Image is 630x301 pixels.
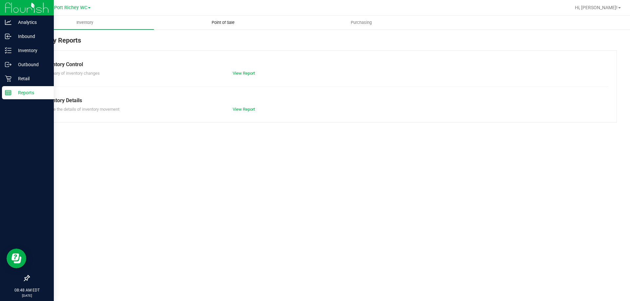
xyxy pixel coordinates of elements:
inline-svg: Retail [5,75,11,82]
div: Inventory Details [42,97,603,104]
p: Retail [11,75,51,83]
p: Inbound [11,32,51,40]
a: Point of Sale [154,16,292,29]
p: Analytics [11,18,51,26]
span: Summary of inventory changes [42,71,100,76]
iframe: Resource center [7,249,26,268]
a: Purchasing [292,16,430,29]
inline-svg: Analytics [5,19,11,26]
div: Inventory Control [42,61,603,68]
p: Outbound [11,61,51,68]
inline-svg: Reports [5,89,11,96]
span: New Port Richey WC [43,5,87,10]
span: Inventory [68,20,102,26]
inline-svg: Inbound [5,33,11,40]
p: Reports [11,89,51,97]
span: Point of Sale [203,20,243,26]
div: Inventory Reports [29,35,617,50]
span: Hi, [PERSON_NAME]! [575,5,618,10]
a: Inventory [16,16,154,29]
inline-svg: Inventory [5,47,11,54]
span: Purchasing [342,20,381,26]
p: [DATE] [3,293,51,298]
a: View Report [233,107,255,112]
p: 08:48 AM EDT [3,287,51,293]
a: View Report [233,71,255,76]
p: Inventory [11,47,51,54]
inline-svg: Outbound [5,61,11,68]
span: Explore the details of inventory movement [42,107,119,112]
